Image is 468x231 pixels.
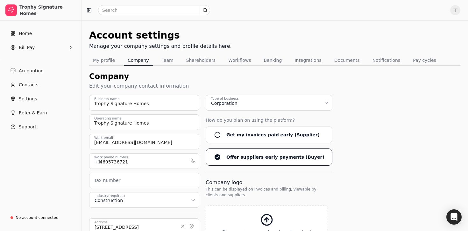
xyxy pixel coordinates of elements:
a: Contacts [3,78,79,91]
label: Operating name [94,116,122,121]
a: No account connected [3,212,79,223]
button: My profile [89,55,119,65]
label: Business name [94,97,119,102]
button: Refer & Earn [3,106,79,119]
div: Company [89,71,460,82]
a: Home [3,27,79,40]
div: Offer suppliers early payments (Buyer) [226,154,324,161]
span: Home [19,30,32,37]
a: Settings [3,92,79,105]
a: Accounting [3,64,79,77]
label: Address [94,220,108,225]
button: Shareholders [182,55,219,65]
span: Refer & Earn [19,110,47,116]
span: Bill Pay [19,44,35,51]
label: Work phone number [94,155,128,160]
div: Manage your company settings and profile details here. [89,42,232,50]
button: Workflows [224,55,255,65]
span: Accounting [19,68,44,74]
button: Support [3,120,79,133]
div: How do you plan on using the platform? [206,117,332,124]
div: No account connected [16,215,59,220]
div: Company logo [206,179,328,186]
button: Pay cycles [409,55,440,65]
button: Integrations [291,55,325,65]
div: Edit your company contact information [89,82,460,90]
span: Support [19,124,36,130]
div: This can be displayed on invoices and billing, viewable by clients and suppliers. [206,186,328,198]
div: Get my invoices paid early (Supplier) [226,132,324,138]
label: Tax number [94,177,120,184]
div: Industry (required) [95,193,125,199]
button: Company [124,55,153,65]
input: Search [98,5,210,15]
button: Documents [330,55,364,65]
span: Contacts [19,82,39,88]
button: Team [158,55,177,65]
button: Notifications [369,55,404,65]
div: Account settings [89,28,232,42]
nav: Tabs [89,55,460,66]
button: Banking [260,55,286,65]
div: Open Intercom Messenger [446,209,462,225]
span: Settings [19,96,37,102]
div: Trophy Signature Homes [19,4,76,17]
button: T [450,5,460,15]
button: Bill Pay [3,41,79,54]
div: Type of business [211,96,239,101]
label: Work email [94,135,113,141]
